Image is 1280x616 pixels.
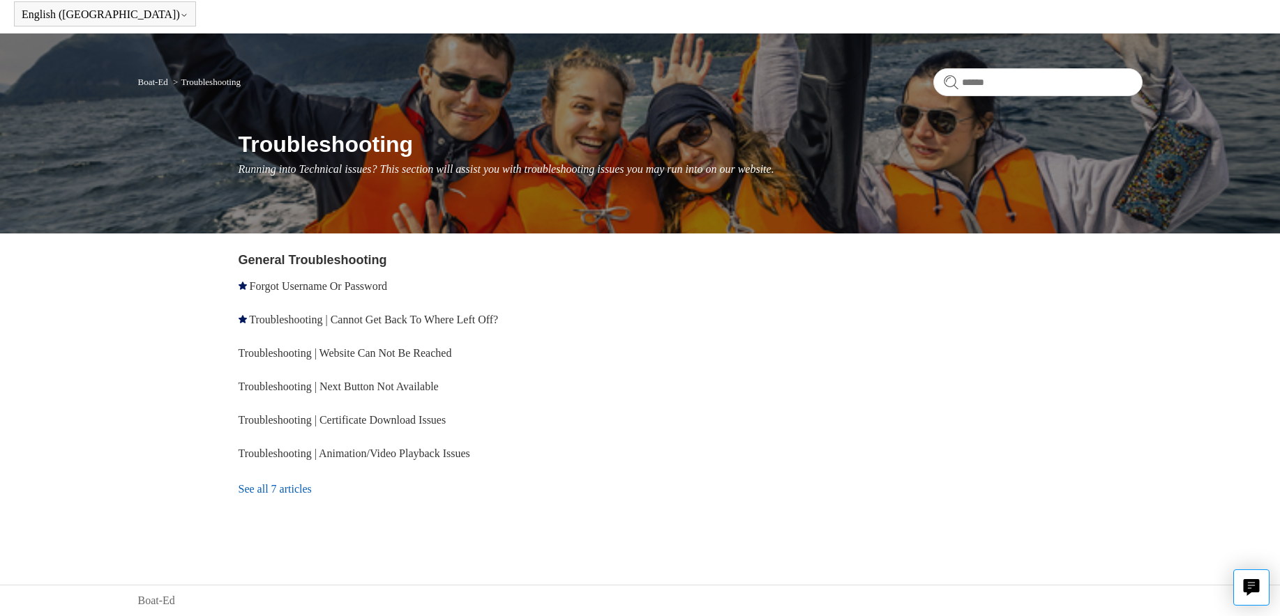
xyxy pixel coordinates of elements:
a: Boat-Ed [138,592,175,609]
a: Troubleshooting | Animation/Video Playback Issues [239,447,470,459]
p: Running into Technical issues? This section will assist you with troubleshooting issues you may r... [239,161,1143,178]
a: General Troubleshooting [239,253,387,267]
a: Troubleshooting | Website Can Not Be Reached [239,347,452,359]
a: Boat-Ed [138,77,168,87]
button: Live chat [1233,569,1270,606]
svg: Promoted article [239,315,247,323]
svg: Promoted article [239,282,247,290]
a: See all 7 articles [239,470,645,508]
li: Troubleshooting [170,77,241,87]
a: Troubleshooting | Certificate Download Issues [239,414,446,426]
a: Troubleshooting | Next Button Not Available [239,380,439,392]
li: Boat-Ed [138,77,171,87]
a: Troubleshooting | Cannot Get Back To Where Left Off? [249,314,498,325]
a: Forgot Username Or Password [250,280,387,292]
input: Search [933,68,1143,96]
h1: Troubleshooting [239,128,1143,161]
button: English ([GEOGRAPHIC_DATA]) [22,8,188,21]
